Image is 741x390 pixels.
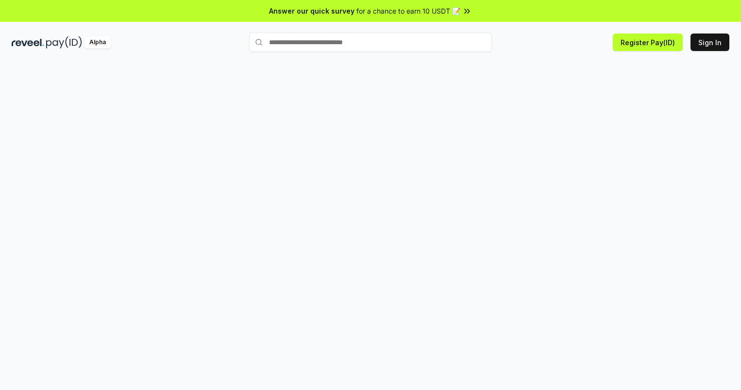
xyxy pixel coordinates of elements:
[269,6,354,16] span: Answer our quick survey
[84,36,111,49] div: Alpha
[356,6,460,16] span: for a chance to earn 10 USDT 📝
[46,36,82,49] img: pay_id
[613,34,683,51] button: Register Pay(ID)
[12,36,44,49] img: reveel_dark
[690,34,729,51] button: Sign In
